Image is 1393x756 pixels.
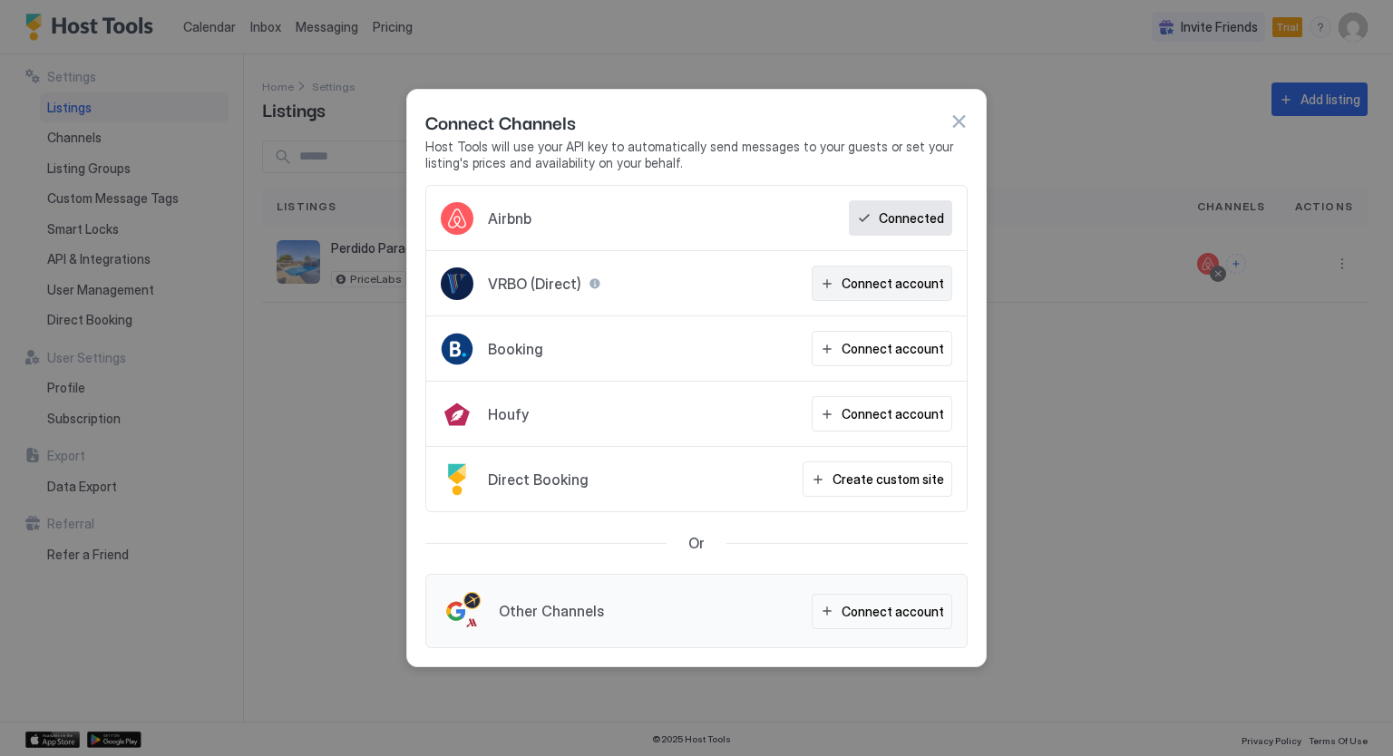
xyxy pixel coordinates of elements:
[18,694,62,738] iframe: Intercom live chat
[842,339,944,358] div: Connect account
[833,470,944,489] div: Create custom site
[688,534,705,552] span: Or
[488,209,531,228] span: Airbnb
[488,405,529,423] span: Houfy
[812,396,952,431] button: Connect account
[842,404,944,423] div: Connect account
[488,340,543,358] span: Booking
[499,602,604,620] span: Other Channels
[842,602,944,621] div: Connect account
[812,266,952,301] button: Connect account
[425,108,576,135] span: Connect Channels
[803,461,952,497] button: Create custom site
[842,274,944,293] div: Connect account
[812,331,952,366] button: Connect account
[849,200,952,236] button: Connected
[488,275,581,293] span: VRBO (Direct)
[879,208,944,228] div: Connected
[425,139,968,170] span: Host Tools will use your API key to automatically send messages to your guests or set your listin...
[488,470,589,489] span: Direct Booking
[812,594,952,629] button: Connect account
